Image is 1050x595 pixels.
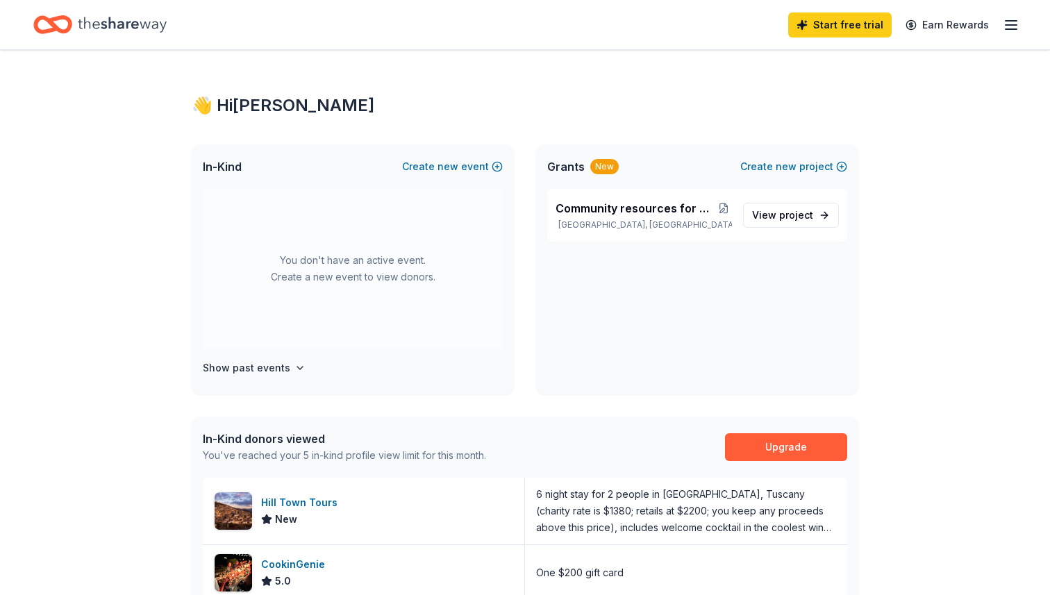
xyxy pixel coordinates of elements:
[547,158,585,175] span: Grants
[192,94,858,117] div: 👋 Hi [PERSON_NAME]
[203,360,290,376] h4: Show past events
[788,12,892,37] a: Start free trial
[536,564,624,581] div: One $200 gift card
[725,433,847,461] a: Upgrade
[556,200,715,217] span: Community resources for students and families
[261,494,343,511] div: Hill Town Tours
[275,511,297,528] span: New
[261,556,331,573] div: CookinGenie
[536,486,836,536] div: 6 night stay for 2 people in [GEOGRAPHIC_DATA], Tuscany (charity rate is $1380; retails at $2200;...
[590,159,619,174] div: New
[275,573,291,589] span: 5.0
[33,8,167,41] a: Home
[203,447,486,464] div: You've reached your 5 in-kind profile view limit for this month.
[203,158,242,175] span: In-Kind
[776,158,797,175] span: new
[215,492,252,530] img: Image for Hill Town Tours
[740,158,847,175] button: Createnewproject
[203,189,503,349] div: You don't have an active event. Create a new event to view donors.
[437,158,458,175] span: new
[556,219,732,231] p: [GEOGRAPHIC_DATA], [GEOGRAPHIC_DATA]
[779,209,813,221] span: project
[215,554,252,592] img: Image for CookinGenie
[752,207,813,224] span: View
[402,158,503,175] button: Createnewevent
[203,360,306,376] button: Show past events
[203,430,486,447] div: In-Kind donors viewed
[743,203,839,228] a: View project
[897,12,997,37] a: Earn Rewards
